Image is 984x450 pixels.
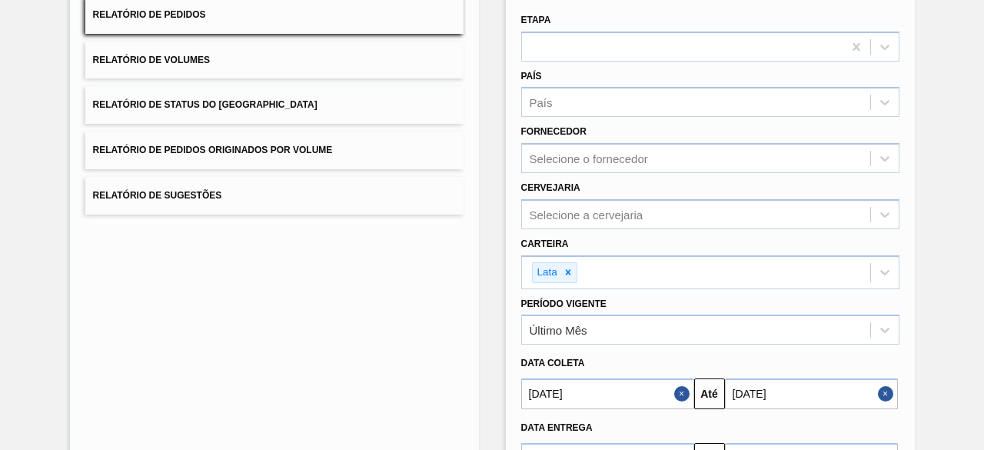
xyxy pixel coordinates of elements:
button: Relatório de Status do [GEOGRAPHIC_DATA] [85,86,464,124]
button: Até [694,378,725,409]
label: País [521,71,542,82]
div: Selecione o fornecedor [530,152,648,165]
input: dd/mm/yyyy [725,378,898,409]
span: Relatório de Pedidos [93,9,206,20]
button: Relatório de Sugestões [85,177,464,215]
div: Selecione a cervejaria [530,208,643,221]
span: Relatório de Pedidos Originados por Volume [93,145,333,155]
button: Relatório de Pedidos Originados por Volume [85,132,464,169]
span: Data coleta [521,358,585,368]
label: Cervejaria [521,182,580,193]
span: Relatório de Volumes [93,55,210,65]
div: País [530,96,553,109]
button: Relatório de Volumes [85,42,464,79]
span: Relatório de Status do [GEOGRAPHIC_DATA] [93,99,317,110]
span: Relatório de Sugestões [93,190,222,201]
label: Etapa [521,15,551,25]
span: Data entrega [521,422,593,433]
button: Close [878,378,898,409]
label: Carteira [521,238,569,249]
div: Último Mês [530,324,587,337]
button: Close [674,378,694,409]
input: dd/mm/yyyy [521,378,694,409]
div: Lata [533,263,560,282]
label: Fornecedor [521,126,587,137]
label: Período Vigente [521,298,607,309]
